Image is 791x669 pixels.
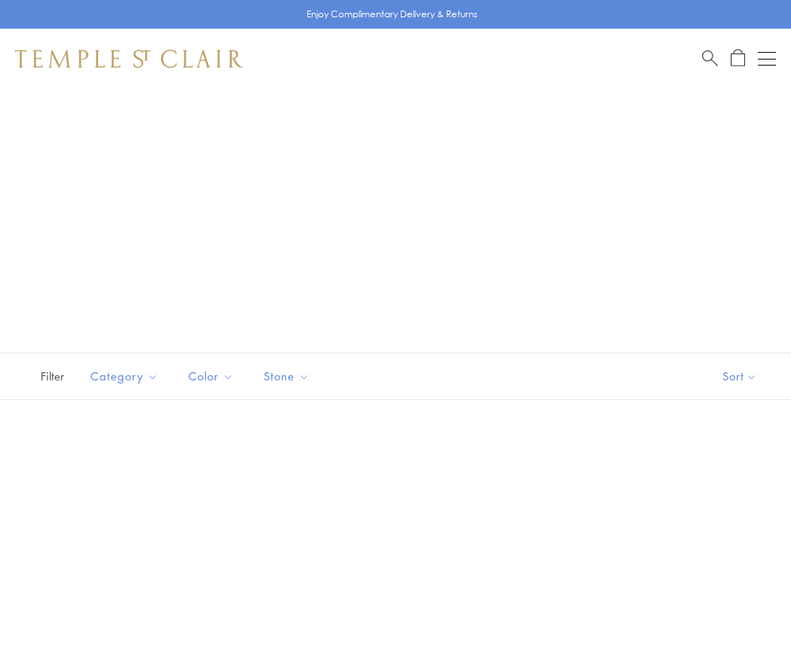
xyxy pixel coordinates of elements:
[181,367,245,386] span: Color
[256,367,321,386] span: Stone
[15,50,243,68] img: Temple St. Clair
[307,7,478,22] p: Enjoy Complimentary Delivery & Returns
[758,50,776,68] button: Open navigation
[79,359,169,393] button: Category
[252,359,321,393] button: Stone
[731,49,745,68] a: Open Shopping Bag
[702,49,718,68] a: Search
[177,359,245,393] button: Color
[83,367,169,386] span: Category
[689,353,791,399] button: Show sort by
